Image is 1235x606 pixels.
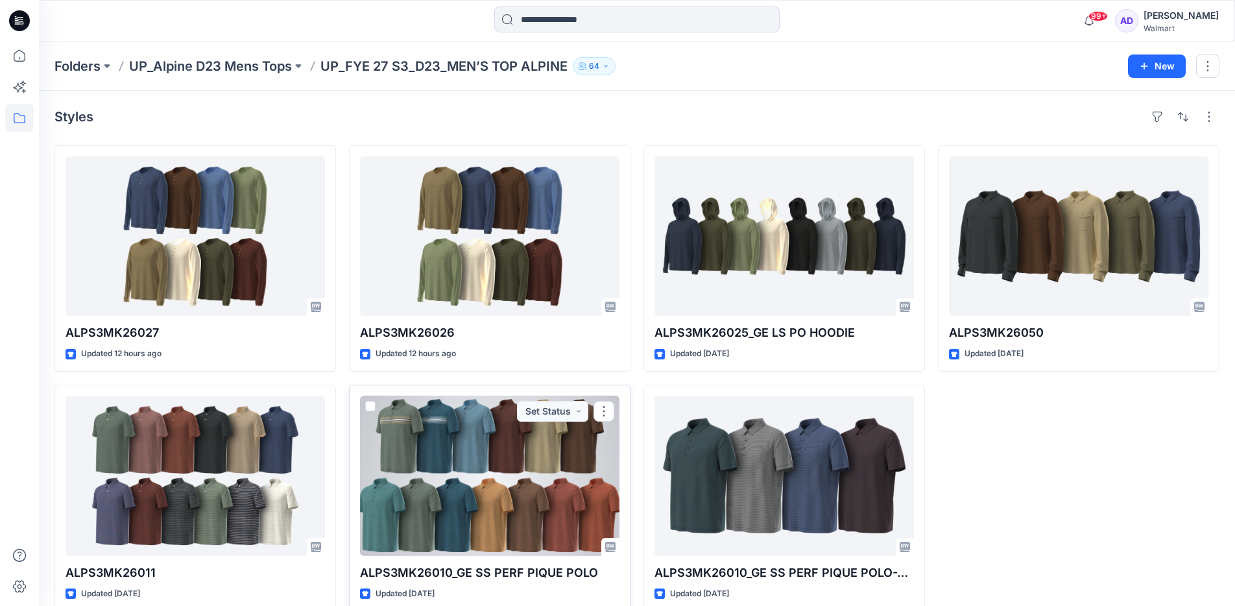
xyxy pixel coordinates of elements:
[1144,8,1219,23] div: [PERSON_NAME]
[654,396,914,555] a: ALPS3MK26010_GE SS PERF PIQUE POLO-AOP
[573,57,616,75] button: 64
[81,347,162,361] p: Updated 12 hours ago
[1144,23,1219,33] div: Walmart
[66,564,325,582] p: ALPS3MK26011
[360,324,619,342] p: ALPS3MK26026
[376,347,456,361] p: Updated 12 hours ago
[129,57,292,75] a: UP_Alpine D23 Mens Tops
[949,156,1208,316] a: ALPS3MK26050
[1088,11,1108,21] span: 99+
[654,324,914,342] p: ALPS3MK26025_GE LS PO HOODIE
[54,57,101,75] a: Folders
[654,564,914,582] p: ALPS3MK26010_GE SS PERF PIQUE POLO-AOP
[81,587,140,601] p: Updated [DATE]
[965,347,1024,361] p: Updated [DATE]
[1115,9,1138,32] div: AD
[54,109,93,125] h4: Styles
[360,156,619,316] a: ALPS3MK26026
[1128,55,1186,78] button: New
[589,59,599,73] p: 64
[66,324,325,342] p: ALPS3MK26027
[670,587,729,601] p: Updated [DATE]
[670,347,729,361] p: Updated [DATE]
[66,396,325,555] a: ALPS3MK26011
[360,396,619,555] a: ALPS3MK26010_GE SS PERF PIQUE POLO
[376,587,435,601] p: Updated [DATE]
[654,156,914,316] a: ALPS3MK26025_GE LS PO HOODIE
[66,156,325,316] a: ALPS3MK26027
[360,564,619,582] p: ALPS3MK26010_GE SS PERF PIQUE POLO
[320,57,568,75] p: UP_FYE 27 S3_D23_MEN’S TOP ALPINE
[949,324,1208,342] p: ALPS3MK26050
